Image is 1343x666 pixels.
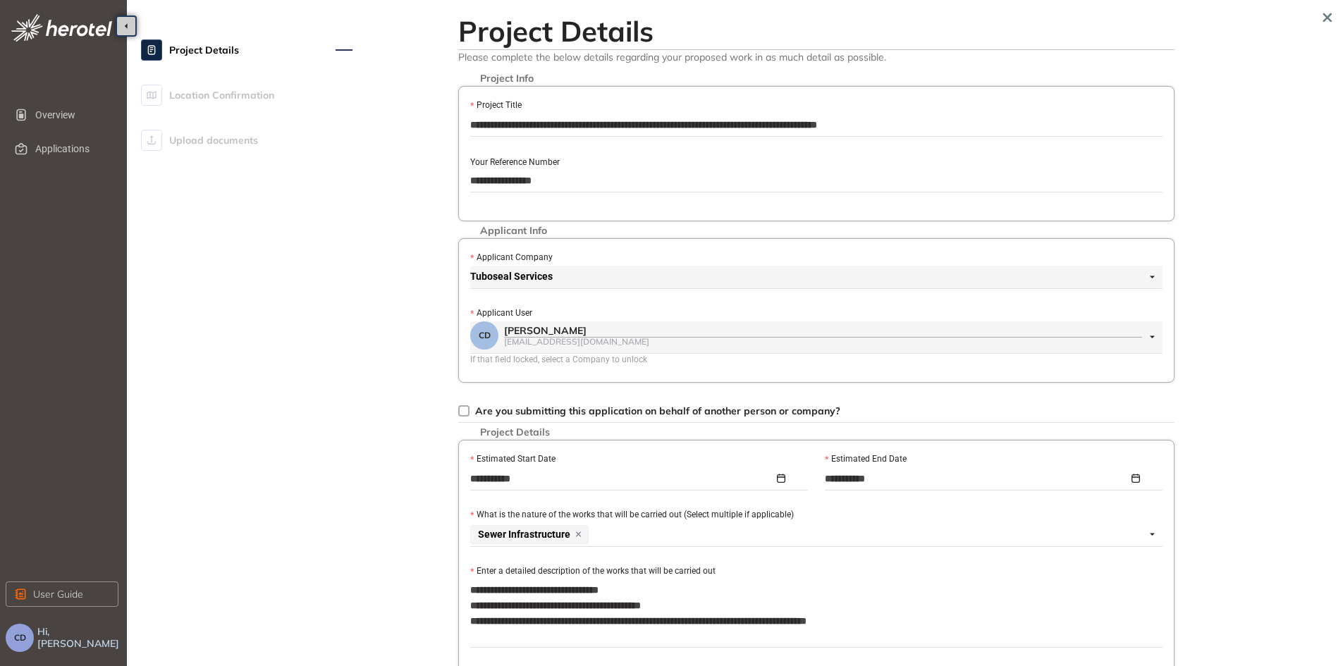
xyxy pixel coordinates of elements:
span: Project Details [473,426,557,438]
label: Estimated Start Date [470,452,556,466]
span: Please complete the below details regarding your proposed work in as much detail as possible. [458,50,1175,63]
span: Upload documents [169,126,258,154]
label: Estimated End Date [825,452,907,466]
span: User Guide [33,586,83,602]
label: Applicant User [470,307,532,320]
button: User Guide [6,581,118,607]
div: [EMAIL_ADDRESS][DOMAIN_NAME] [504,337,1142,346]
span: Project Details [169,36,239,64]
span: Sewer Infrastructure [478,529,570,540]
div: [PERSON_NAME] [504,325,1142,337]
span: Hi, [PERSON_NAME] [37,626,121,650]
label: Applicant Company [470,251,553,264]
label: What is the nature of the works that will be carried out (Select multiple if applicable) [470,508,794,522]
div: If that field locked, select a Company to unlock [470,353,1163,366]
input: Estimated End Date [825,471,1129,486]
span: Location Confirmation [169,81,274,109]
img: logo [11,14,112,42]
span: Tuboseal Services [470,266,1155,288]
label: Project Title [470,99,522,112]
span: Overview [35,101,107,129]
input: Your Reference Number [470,170,1163,191]
label: Your Reference Number [470,156,560,169]
span: CD [14,633,26,643]
span: CD [479,331,491,340]
span: Are you submitting this application on behalf of another person or company? [475,405,840,417]
span: Sewer Infrastructure [470,525,589,544]
input: Project Title [470,114,1163,135]
button: CD [6,624,34,652]
span: Applications [35,135,107,163]
input: Estimated Start Date [470,471,774,486]
textarea: Enter a detailed description of the works that will be carried out [470,579,1163,647]
span: Applicant Info [473,225,554,237]
label: Enter a detailed description of the works that will be carried out [470,565,716,578]
span: Project Info [473,73,541,85]
h2: Project Details [458,14,1175,48]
